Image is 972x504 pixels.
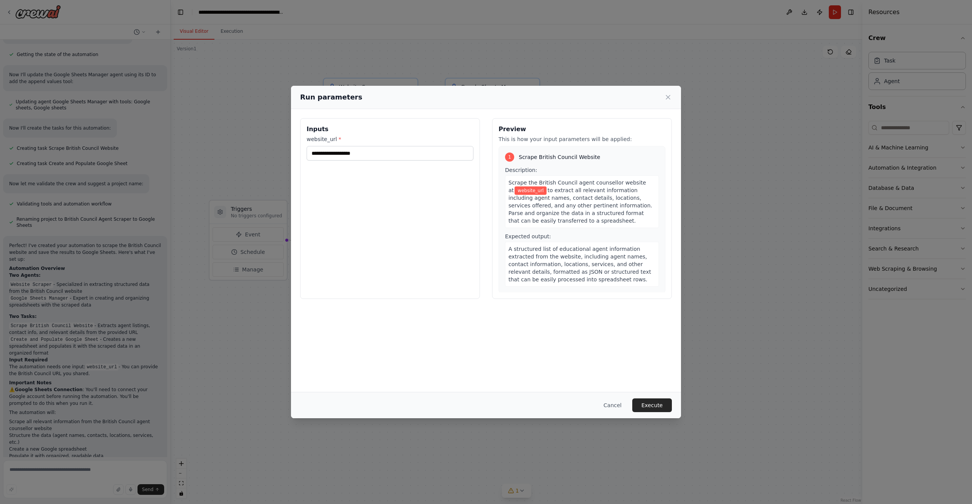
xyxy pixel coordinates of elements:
[598,398,628,412] button: Cancel
[505,167,537,173] span: Description:
[515,186,547,195] span: Variable: website_url
[499,125,665,134] h3: Preview
[508,246,651,282] span: A structured list of educational agent information extracted from the website, including agent na...
[505,152,514,162] div: 1
[508,180,646,193] span: Scrape the British Council agent counsellor website at
[307,125,473,134] h3: Inputs
[307,135,473,143] label: website_url
[508,187,652,224] span: to extract all relevant information including agent names, contact details, locations, services o...
[499,135,665,143] p: This is how your input parameters will be applied:
[300,92,362,103] h2: Run parameters
[505,233,551,239] span: Expected output:
[519,153,600,161] span: Scrape British Council Website
[632,398,672,412] button: Execute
